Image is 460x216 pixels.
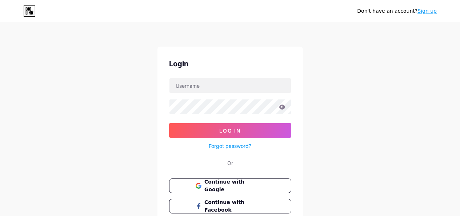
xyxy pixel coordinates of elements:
input: Username [169,78,291,93]
button: Continue with Facebook [169,199,291,213]
button: Log In [169,123,291,138]
div: Don't have an account? [357,7,437,15]
span: Log In [219,127,241,134]
a: Forgot password? [209,142,251,150]
a: Sign up [417,8,437,14]
button: Continue with Google [169,178,291,193]
span: Continue with Facebook [204,199,264,214]
span: Continue with Google [204,178,264,193]
div: Or [227,159,233,167]
div: Login [169,58,291,69]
